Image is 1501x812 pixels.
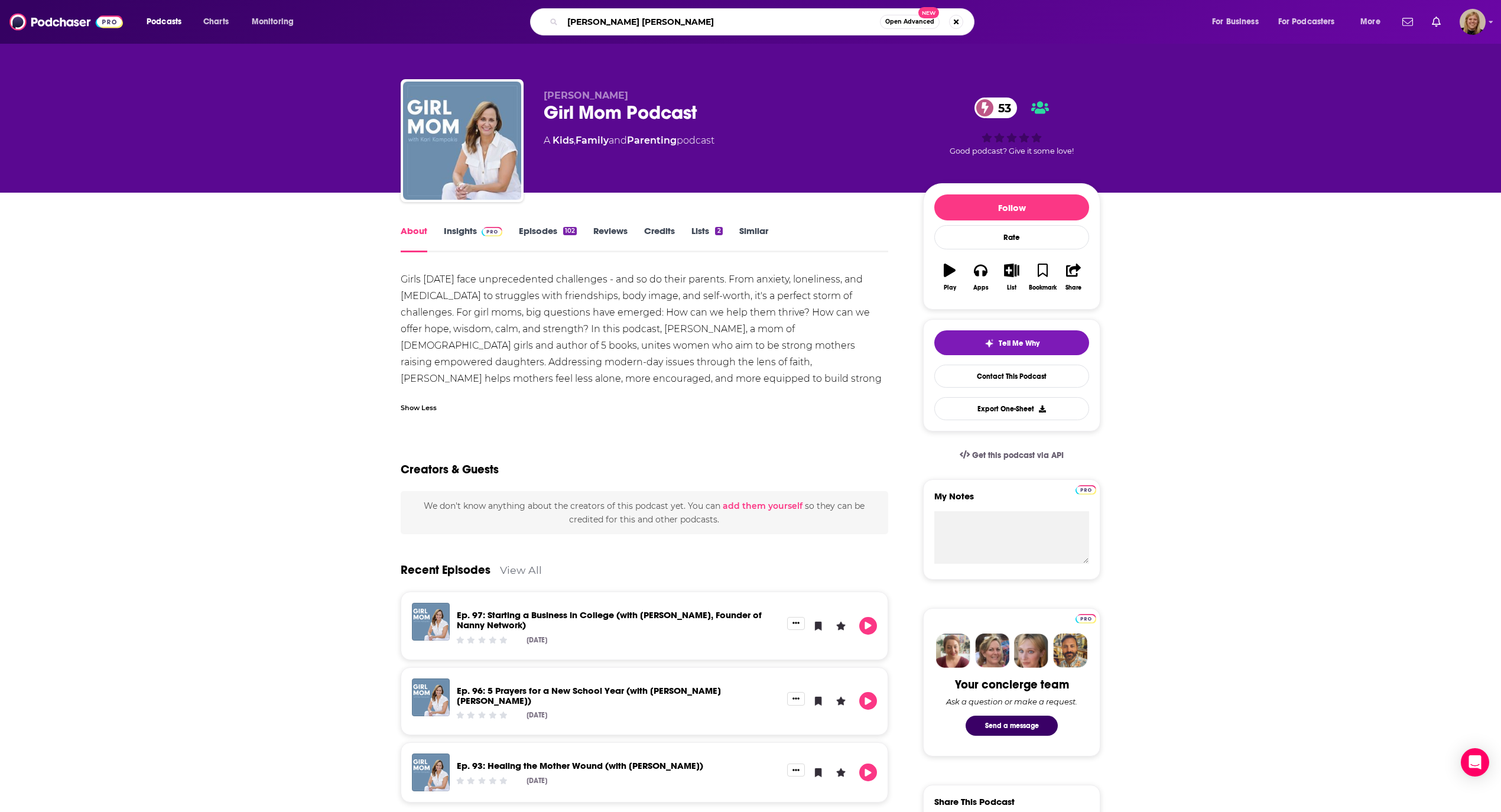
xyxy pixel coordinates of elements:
[832,692,850,710] button: Leave a Rating
[401,462,499,477] h2: Creators & Guests
[723,501,803,511] button: add them yourself
[859,764,877,781] button: Play
[918,7,940,18] span: New
[203,14,229,30] span: Charts
[1076,483,1096,495] a: Pro website
[527,777,547,785] div: [DATE]
[527,636,547,644] div: [DATE]
[934,194,1089,220] button: Follow
[455,776,509,785] div: Community Rating: 0 out of 5
[1053,634,1087,668] img: Jon Profile
[1076,614,1096,623] img: Podchaser Pro
[950,441,1073,470] a: Get this podcast via API
[455,711,509,720] div: Community Rating: 0 out of 5
[739,225,768,252] a: Similar
[715,227,722,235] div: 2
[196,12,236,31] a: Charts
[541,8,986,35] div: Search podcasts, credits, & more...
[934,330,1089,355] button: tell me why sparkleTell Me Why
[936,634,970,668] img: Sydney Profile
[412,753,450,791] img: Ep. 93: Healing the Mother Wound (with Kim Anderson)
[934,365,1089,388] a: Contact This Podcast
[986,98,1017,118] span: 53
[412,603,450,641] img: Ep. 97: Starting a Business in College (with Hartwell Furr, Founder of Nanny Network)
[147,14,181,30] span: Podcasts
[975,634,1009,668] img: Barbara Profile
[1027,256,1058,298] button: Bookmark
[1065,284,1081,291] div: Share
[965,256,996,298] button: Apps
[859,692,877,710] button: Play
[885,19,934,25] span: Open Advanced
[424,501,865,524] span: We don't know anything about the creators of this podcast yet . You can so they can be credited f...
[985,339,994,348] img: tell me why sparkle
[627,135,677,146] a: Parenting
[519,225,577,252] a: Episodes102
[787,764,805,777] button: Show More Button
[1212,14,1259,30] span: For Business
[787,617,805,630] button: Show More Button
[1460,9,1486,35] span: Logged in as avansolkema
[563,227,577,235] div: 102
[576,135,609,146] a: Family
[973,284,989,291] div: Apps
[544,134,714,148] div: A podcast
[1460,9,1486,35] button: Show profile menu
[1460,9,1486,35] img: User Profile
[1076,612,1096,623] a: Pro website
[500,564,542,576] a: View All
[563,12,880,31] input: Search podcasts, credits, & more...
[644,225,675,252] a: Credits
[401,225,427,252] a: About
[138,12,197,31] button: open menu
[444,225,502,252] a: InsightsPodchaser Pro
[934,256,965,298] button: Play
[934,796,1015,807] h3: Share This Podcast
[946,697,1077,706] div: Ask a question or make a request.
[955,677,1069,692] div: Your concierge team
[787,692,805,705] button: Show More Button
[972,450,1064,460] span: Get this podcast via API
[1076,485,1096,495] img: Podchaser Pro
[574,135,576,146] span: ,
[950,147,1074,155] span: Good podcast? Give it some love!
[403,82,521,200] a: Girl Mom Podcast
[457,685,721,706] a: Ep. 96: 5 Prayers for a New School Year (with Mary Lauren Hudson)
[252,14,294,30] span: Monitoring
[1058,256,1089,298] button: Share
[880,15,940,29] button: Open AdvancedNew
[1360,14,1380,30] span: More
[832,617,850,635] button: Leave a Rating
[934,225,1089,249] div: Rate
[859,617,877,635] button: Play
[9,11,123,33] img: Podchaser - Follow, Share and Rate Podcasts
[457,609,762,631] a: Ep. 97: Starting a Business in College (with Hartwell Furr, Founder of Nanny Network)
[455,635,509,644] div: Community Rating: 0 out of 5
[412,678,450,716] img: Ep. 96: 5 Prayers for a New School Year (with Mary Lauren Hudson)
[923,90,1100,163] div: 53Good podcast? Give it some love!
[966,716,1058,736] button: Send a message
[1029,284,1057,291] div: Bookmark
[996,256,1027,298] button: List
[593,225,628,252] a: Reviews
[527,711,547,719] div: [DATE]
[401,563,490,577] a: Recent Episodes
[482,227,502,236] img: Podchaser Pro
[1204,12,1273,31] button: open menu
[974,98,1017,118] a: 53
[999,339,1039,348] span: Tell Me Why
[832,764,850,781] button: Leave a Rating
[243,12,309,31] button: open menu
[810,617,827,635] button: Bookmark Episode
[691,225,722,252] a: Lists2
[1014,634,1048,668] img: Jules Profile
[609,135,627,146] span: and
[1461,748,1489,777] div: Open Intercom Messenger
[810,764,827,781] button: Bookmark Episode
[457,760,703,771] a: Ep. 93: Healing the Mother Wound (with Kim Anderson)
[934,397,1089,420] button: Export One-Sheet
[1278,14,1335,30] span: For Podcasters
